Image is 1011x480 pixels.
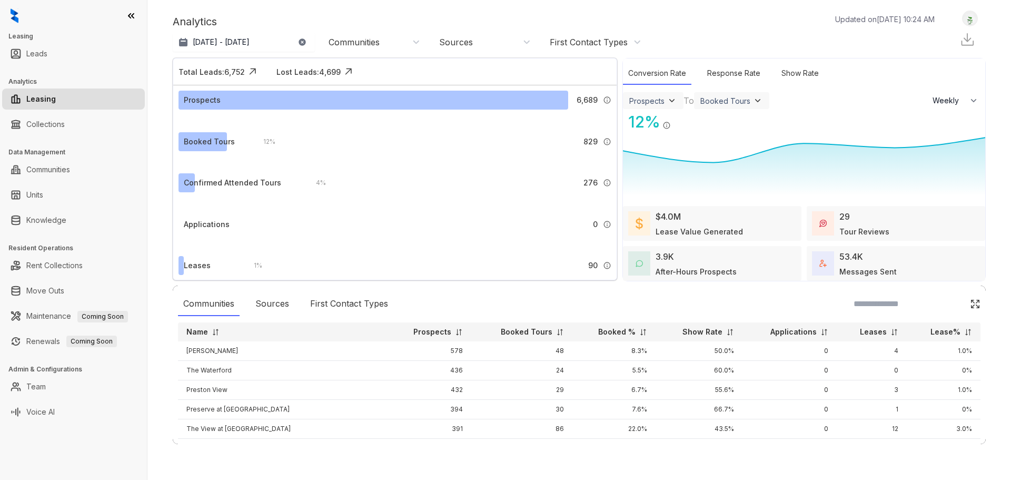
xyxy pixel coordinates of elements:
div: Response Rate [702,62,766,85]
a: RenewalsComing Soon [26,331,117,352]
button: Weekly [926,91,985,110]
td: 6 [837,439,907,458]
img: sorting [726,328,734,336]
li: Maintenance [2,306,145,327]
li: Leasing [2,89,145,110]
img: sorting [212,328,220,336]
span: Coming Soon [66,336,117,347]
td: 0 [742,419,837,439]
div: Lost Leads: 4,699 [276,66,341,77]
td: 8.3% [572,341,656,361]
li: Knowledge [2,210,145,231]
span: Coming Soon [77,311,128,322]
li: Voice AI [2,401,145,423]
p: Name [186,327,208,337]
td: 0 [742,361,837,380]
div: Tour Reviews [839,226,889,237]
td: 50.0% [656,341,742,361]
td: 22.0% [572,419,656,439]
img: Info [662,121,671,130]
td: 7.6% [572,400,656,419]
td: 55.6% [656,380,742,400]
td: 432 [388,380,471,400]
img: UserAvatar [963,13,977,24]
div: Sources [439,36,473,48]
div: 29 [839,210,850,223]
div: Conversion Rate [623,62,691,85]
div: Confirmed Attended Tours [184,177,281,189]
td: 0 [742,439,837,458]
td: 60.0% [656,361,742,380]
td: The Waterford [178,361,388,380]
td: 2.0% [907,439,980,458]
div: To [683,94,694,107]
a: Move Outs [26,280,64,301]
img: SearchIcon [948,299,957,308]
img: Info [603,220,611,229]
td: [PERSON_NAME] [178,341,388,361]
td: 6.7% [572,380,656,400]
td: 3 [837,380,907,400]
h3: Leasing [8,32,147,41]
h3: Analytics [8,77,147,86]
a: Team [26,376,46,397]
div: Total Leads: 6,752 [179,66,245,77]
h3: Data Management [8,148,147,157]
img: TourReviews [819,220,827,227]
td: 377 [388,439,471,458]
p: Applications [770,327,817,337]
td: 72.7% [656,439,742,458]
a: Voice AI [26,401,55,423]
td: 578 [388,341,471,361]
img: TotalFum [819,260,827,267]
p: Analytics [173,14,217,30]
td: 1 [837,400,907,419]
div: Communities [329,36,380,48]
img: Info [603,96,611,104]
a: Leasing [26,89,56,110]
div: First Contact Types [550,36,628,48]
div: 3.9K [656,250,674,263]
span: 276 [583,177,598,189]
img: sorting [556,328,564,336]
p: [DATE] - [DATE] [193,37,250,47]
p: Leases [860,327,887,337]
a: Collections [26,114,65,135]
span: 6,689 [577,94,598,106]
td: 0% [907,361,980,380]
li: Renewals [2,331,145,352]
a: Leads [26,43,47,64]
div: 1 % [243,260,262,271]
img: Click Icon [341,64,356,80]
span: 0 [593,219,598,230]
img: sorting [890,328,898,336]
td: 1.0% [907,341,980,361]
p: Updated on [DATE] 10:24 AM [835,14,935,25]
span: 829 [583,136,598,148]
td: 29 [471,380,572,400]
div: 12 % [253,136,275,148]
div: $4.0M [656,210,681,223]
div: Booked Tours [700,96,750,105]
div: 12 % [623,110,660,134]
td: 12 [837,419,907,439]
td: 394 [388,400,471,419]
a: Communities [26,159,70,180]
img: sorting [639,328,647,336]
h3: Resident Operations [8,243,147,253]
p: Booked % [598,327,636,337]
li: Rent Collections [2,255,145,276]
img: ViewFilterArrow [667,95,677,106]
td: Preserve at [GEOGRAPHIC_DATA] [178,400,388,419]
img: ViewFilterArrow [752,95,763,106]
div: 53.4K [839,250,863,263]
img: Click Icon [970,299,980,309]
td: 7.2% [572,439,656,458]
td: 30 [471,400,572,419]
img: AfterHoursConversations [636,260,643,268]
td: 391 [388,419,471,439]
img: Click Icon [671,112,687,128]
div: After-Hours Prospects [656,266,737,277]
div: Prospects [629,96,665,105]
td: Rivage Apartments [178,439,388,458]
